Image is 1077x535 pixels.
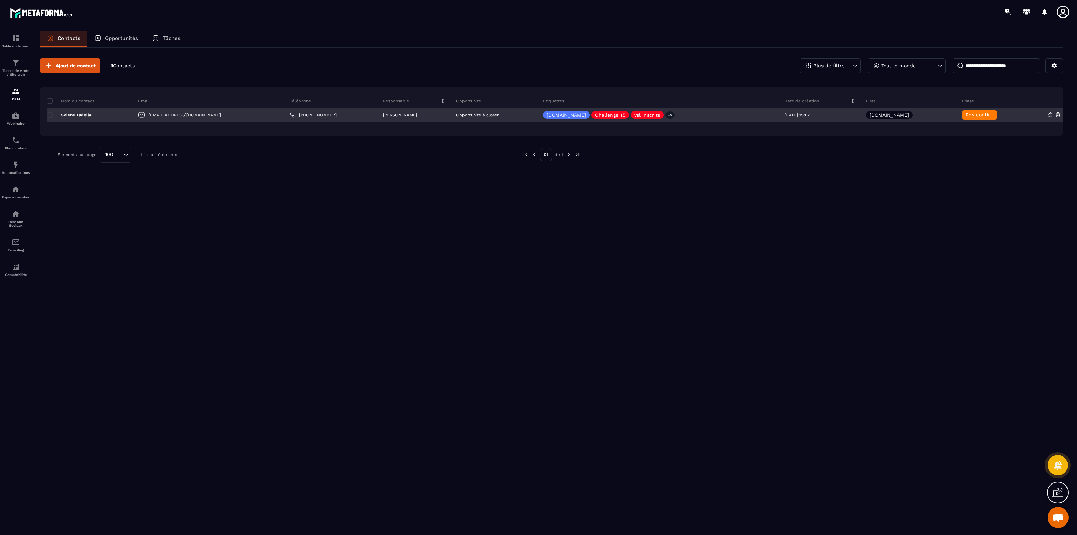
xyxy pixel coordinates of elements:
a: formationformationTunnel de vente / Site web [2,53,30,82]
p: Phase [962,98,974,104]
p: vsl inscrits [634,113,660,117]
img: automations [12,111,20,120]
a: Mở cuộc trò chuyện [1048,507,1069,528]
a: automationsautomationsWebinaire [2,106,30,131]
p: Tout le monde [881,63,916,68]
p: Plus de filtre [813,63,845,68]
p: Email [138,98,150,104]
p: Étiquettes [543,98,564,104]
p: Opportunités [105,35,138,41]
a: formationformationTableau de bord [2,29,30,53]
p: Téléphone [290,98,311,104]
p: Tunnel de vente / Site web [2,69,30,76]
a: Contacts [40,31,87,47]
input: Search for option [116,151,122,158]
img: next [565,151,572,158]
a: social-networksocial-networkRéseaux Sociaux [2,204,30,233]
a: emailemailE-mailing [2,233,30,257]
img: prev [522,151,529,158]
a: schedulerschedulerPlanificateur [2,131,30,155]
p: Tâches [163,35,181,41]
a: formationformationCRM [2,82,30,106]
span: 100 [103,151,116,158]
img: automations [12,161,20,169]
p: [DOMAIN_NAME] [869,113,909,117]
p: [PERSON_NAME] [383,113,417,117]
p: Webinaire [2,122,30,126]
p: [DATE] 15:07 [784,113,810,117]
a: automationsautomationsAutomatisations [2,155,30,180]
p: Réseaux Sociaux [2,220,30,228]
p: Comptabilité [2,273,30,277]
img: next [574,151,581,158]
img: scheduler [12,136,20,144]
p: Tableau de bord [2,44,30,48]
p: de 1 [555,152,563,157]
button: Ajout de contact [40,58,100,73]
p: Challenge s5 [595,113,625,117]
span: Ajout de contact [56,62,96,69]
p: Nom du contact [47,98,94,104]
p: Responsable [383,98,409,104]
p: 1 [111,62,135,69]
p: 01 [540,148,552,161]
p: Éléments par page [57,152,96,157]
a: automationsautomationsEspace membre [2,180,30,204]
img: formation [12,59,20,67]
p: [DOMAIN_NAME] [547,113,586,117]
div: Search for option [100,147,131,163]
p: Opportunité à closer [456,113,499,117]
p: Planificateur [2,146,30,150]
img: accountant [12,263,20,271]
img: automations [12,185,20,194]
p: Solene Tudella [47,112,92,118]
img: email [12,238,20,246]
p: Opportunité [456,98,481,104]
p: Automatisations [2,171,30,175]
img: logo [10,6,73,19]
p: Liste [866,98,876,104]
p: 1-1 sur 1 éléments [140,152,177,157]
p: Contacts [57,35,80,41]
p: Date de création [784,98,819,104]
img: social-network [12,210,20,218]
span: Contacts [113,63,135,68]
img: formation [12,87,20,95]
img: prev [531,151,537,158]
p: CRM [2,97,30,101]
p: +5 [665,111,675,119]
a: Tâches [145,31,188,47]
a: accountantaccountantComptabilité [2,257,30,282]
a: Opportunités [87,31,145,47]
span: Rdv confirmé ✅ [966,112,1005,117]
a: [PHONE_NUMBER] [290,112,337,118]
p: E-mailing [2,248,30,252]
img: formation [12,34,20,42]
p: Espace membre [2,195,30,199]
